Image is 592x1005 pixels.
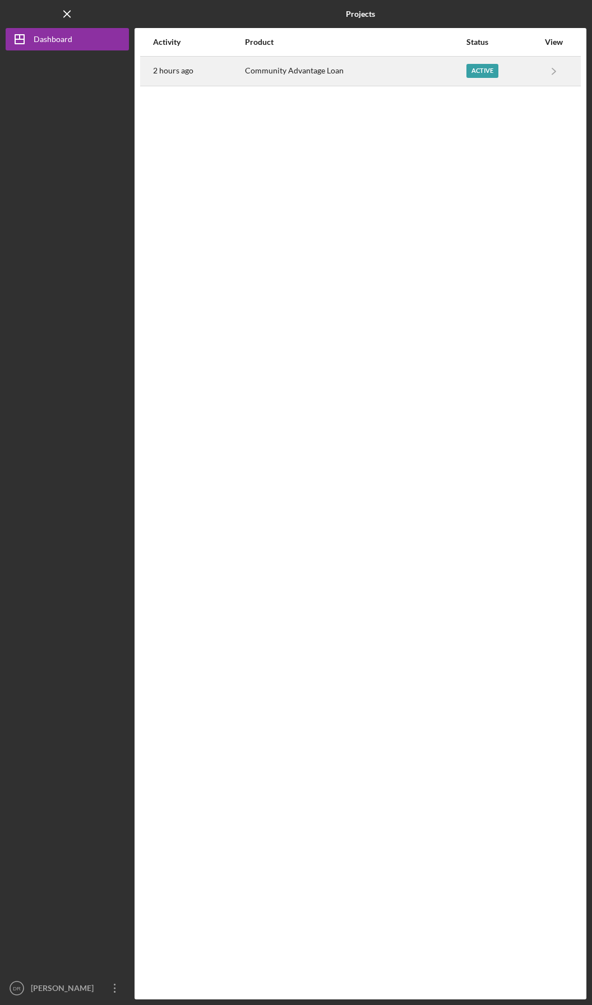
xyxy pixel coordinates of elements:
[6,28,129,50] button: Dashboard
[13,985,21,992] text: DR
[540,38,568,47] div: View
[346,10,375,18] b: Projects
[245,38,465,47] div: Product
[6,977,129,999] button: DR[PERSON_NAME]
[34,28,72,53] div: Dashboard
[245,57,465,85] div: Community Advantage Loan
[28,977,101,1002] div: [PERSON_NAME]
[153,66,193,75] time: 2025-10-15 18:07
[466,64,498,78] div: Active
[153,38,244,47] div: Activity
[466,38,539,47] div: Status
